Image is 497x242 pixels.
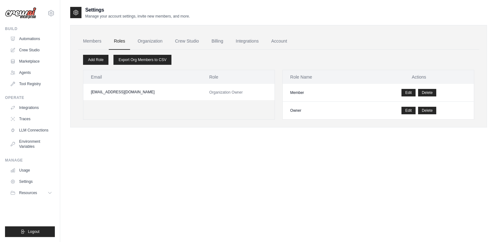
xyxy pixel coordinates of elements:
[113,55,171,65] a: Export Org Members to CSV
[8,125,55,135] a: LLM Connections
[209,90,243,95] span: Organization Owner
[85,6,190,14] h2: Settings
[8,165,55,175] a: Usage
[78,33,106,50] a: Members
[418,89,437,96] button: Delete
[364,70,474,84] th: Actions
[5,95,55,100] div: Operate
[8,188,55,198] button: Resources
[207,33,228,50] a: Billing
[5,158,55,163] div: Manage
[133,33,167,50] a: Organization
[170,33,204,50] a: Crew Studio
[202,70,275,84] th: Role
[8,34,55,44] a: Automations
[8,56,55,66] a: Marketplace
[8,103,55,113] a: Integrations
[8,114,55,124] a: Traces
[231,33,264,50] a: Integrations
[83,70,202,84] th: Email
[19,190,37,195] span: Resources
[266,33,292,50] a: Account
[8,136,55,152] a: Environment Variables
[283,84,364,102] td: Member
[5,26,55,31] div: Build
[109,33,130,50] a: Roles
[83,55,108,65] a: Add Role
[8,177,55,187] a: Settings
[401,107,416,114] a: Edit
[8,45,55,55] a: Crew Studio
[83,84,202,100] td: [EMAIL_ADDRESS][DOMAIN_NAME]
[5,226,55,237] button: Logout
[418,107,437,114] button: Delete
[85,14,190,19] p: Manage your account settings, invite new members, and more.
[283,102,364,120] td: Owner
[8,68,55,78] a: Agents
[5,7,36,19] img: Logo
[28,229,39,234] span: Logout
[401,89,416,96] a: Edit
[8,79,55,89] a: Tool Registry
[283,70,364,84] th: Role Name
